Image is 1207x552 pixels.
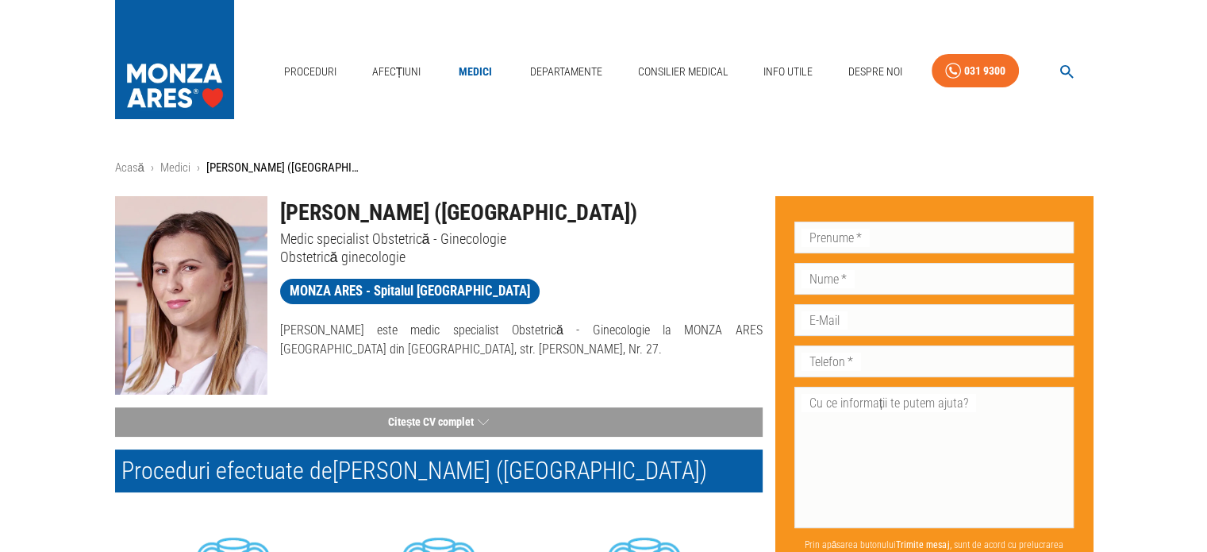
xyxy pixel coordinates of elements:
a: Medici [450,56,501,88]
a: Acasă [115,160,144,175]
nav: breadcrumb [115,159,1093,177]
li: › [197,159,200,177]
a: Medici [160,160,190,175]
a: Departamente [524,56,609,88]
b: Trimite mesaj [896,539,949,550]
p: [PERSON_NAME] ([GEOGRAPHIC_DATA]) [206,159,365,177]
p: [PERSON_NAME] este medic specialist Obstetrică - Ginecologie la MONZA ARES [GEOGRAPHIC_DATA] din ... [280,321,763,359]
button: Citește CV complet [115,407,763,437]
a: Afecțiuni [366,56,428,88]
h1: [PERSON_NAME] ([GEOGRAPHIC_DATA]) [280,196,763,230]
a: MONZA ARES - Spitalul [GEOGRAPHIC_DATA] [280,279,540,304]
img: Dr. Ofelia Casiana Neagu (Chițu) [115,196,267,395]
a: Consilier Medical [631,56,734,88]
a: 031 9300 [932,54,1019,88]
a: Despre Noi [842,56,909,88]
div: 031 9300 [964,61,1005,81]
p: Obstetrică ginecologie [280,248,763,266]
a: Proceduri [278,56,343,88]
p: Medic specialist Obstetrică - Ginecologie [280,230,763,248]
li: › [151,159,154,177]
a: Info Utile [757,56,819,88]
span: MONZA ARES - Spitalul [GEOGRAPHIC_DATA] [280,281,540,301]
h2: Proceduri efectuate de [PERSON_NAME] ([GEOGRAPHIC_DATA]) [115,450,763,492]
